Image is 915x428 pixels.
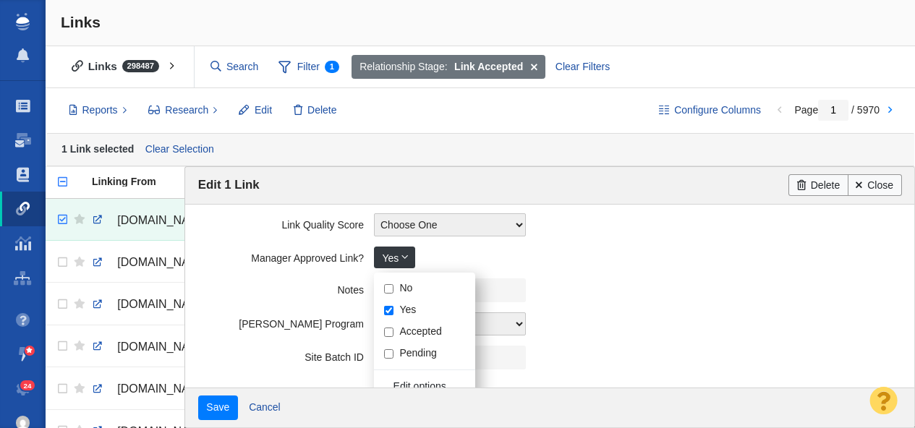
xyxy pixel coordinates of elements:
span: [DOMAIN_NAME][URL] [117,256,239,268]
span: Filter [271,54,347,81]
a: Close [848,174,902,196]
label: Yes [399,303,416,316]
span: [DOMAIN_NAME][URL] [117,341,239,353]
button: Configure Columns [651,98,770,123]
label: No [399,281,412,294]
span: Delete [307,103,336,118]
span: Edit 1 Link [198,178,260,192]
span: Links [61,14,101,30]
button: Reports [61,98,135,123]
span: Reports [82,103,118,118]
img: buzzstream_logo_iconsimple.png [16,13,29,30]
button: Research [140,98,226,123]
button: Edit [231,98,280,123]
label: Manager Approved Link? [198,247,374,265]
span: Research [165,103,208,118]
label: Accepted [399,325,441,338]
a: [DOMAIN_NAME][URL] [92,208,224,233]
span: Edit [255,103,272,118]
a: [DOMAIN_NAME][URL] [92,292,224,317]
a: Cancel [241,397,289,419]
div: Linking From [92,176,235,187]
label: Link Quality Score [198,213,374,231]
span: [DOMAIN_NAME][URL] [117,382,239,395]
span: Page / 5970 [794,104,880,116]
a: Linking From [92,176,235,189]
input: Search [205,54,265,80]
span: Configure Columns [674,103,761,118]
span: Relationship Stage: [359,59,447,74]
button: Delete [286,98,345,123]
a: [DOMAIN_NAME][URL] [92,250,224,275]
div: Clear Filters [547,55,618,80]
a: Delete [788,174,848,196]
label: Site Batch ID [198,346,374,364]
label: Notes [198,278,374,296]
a: [DOMAIN_NAME][URL] [92,377,224,401]
span: [DOMAIN_NAME][URL] [117,214,239,226]
label: Pending [399,346,436,359]
a: Clear Selection [142,139,217,160]
input: Save [198,395,238,420]
strong: 1 Link selected [61,142,134,154]
strong: Link Accepted [454,59,523,74]
span: 1 [325,61,339,73]
a: Edit options... [374,375,485,396]
a: Yes [374,247,415,268]
a: [DOMAIN_NAME][URL] [92,335,224,359]
label: [PERSON_NAME] Program [198,312,374,330]
span: 24 [20,380,35,391]
span: [DOMAIN_NAME][URL] [117,298,239,310]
